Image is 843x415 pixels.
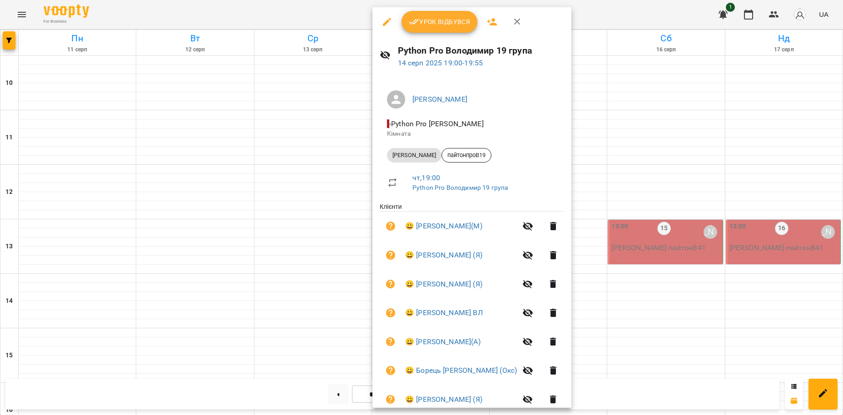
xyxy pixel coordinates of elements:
a: 14 серп 2025 19:00-19:55 [398,59,483,67]
a: 😀 [PERSON_NAME](М) [405,221,482,232]
a: [PERSON_NAME] [412,95,467,104]
button: Візит ще не сплачено. Додати оплату? [380,244,402,266]
a: 😀 [PERSON_NAME] (Я) [405,250,482,261]
a: 😀 [PERSON_NAME] (Я) [405,279,482,290]
button: Візит ще не сплачено. Додати оплату? [380,215,402,237]
span: пайтонпроВ19 [442,151,491,159]
p: Кімната [387,129,557,138]
button: Візит ще не сплачено. Додати оплату? [380,273,402,295]
button: Візит ще не сплачено. Додати оплату? [380,389,402,410]
a: 😀 Борець [PERSON_NAME] (Окс) [405,365,517,376]
button: Візит ще не сплачено. Додати оплату? [380,360,402,381]
a: 😀 [PERSON_NAME](А) [405,336,481,347]
h6: Python Pro Володимир 19 група [398,44,564,58]
a: 😀 [PERSON_NAME] ВЛ [405,307,483,318]
span: Урок відбувся [409,16,471,27]
button: Урок відбувся [402,11,478,33]
button: Візит ще не сплачено. Додати оплату? [380,331,402,353]
a: Python Pro Володимир 19 група [412,184,508,191]
a: чт , 19:00 [412,173,440,182]
button: Візит ще не сплачено. Додати оплату? [380,302,402,324]
span: - Python Pro [PERSON_NAME] [387,119,486,128]
a: 😀 [PERSON_NAME] (Я) [405,394,482,405]
span: [PERSON_NAME] [387,151,441,159]
div: пайтонпроВ19 [441,148,491,163]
